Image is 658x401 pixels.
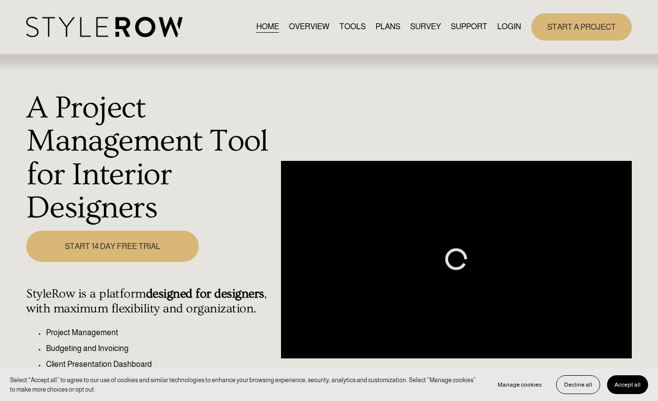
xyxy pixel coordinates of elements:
span: Accept all [614,381,641,388]
h1: A Project Management Tool for Interior Designers [26,92,275,225]
p: Client Presentation Dashboard [46,358,275,370]
a: OVERVIEW [289,20,329,34]
h4: StyleRow is a platform , with maximum flexibility and organization. [26,287,275,316]
span: Decline all [564,381,592,388]
a: START 14 DAY FREE TRIAL [26,231,199,262]
a: START A PROJECT [531,13,632,41]
button: Decline all [556,375,600,394]
a: folder dropdown [451,20,487,34]
p: Select “Accept all” to agree to our use of cookies and similar technologies to enhance your brows... [10,375,480,394]
strong: designed for designers [146,287,264,301]
a: PLANS [376,20,400,34]
a: TOOLS [339,20,366,34]
span: SUPPORT [451,21,487,33]
a: LOGIN [497,20,521,34]
p: Budgeting and Invoicing [46,343,275,354]
span: Manage cookies [498,381,542,388]
button: Accept all [607,375,648,394]
button: Manage cookies [490,375,549,394]
a: SURVEY [410,20,441,34]
a: HOME [256,20,279,34]
p: Project Management [46,327,275,339]
img: StyleRow [26,17,182,37]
